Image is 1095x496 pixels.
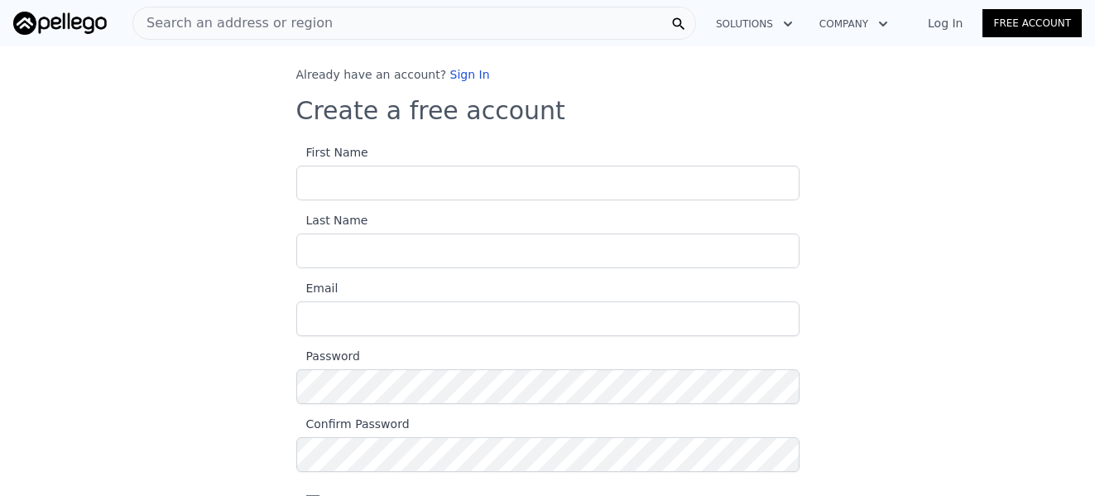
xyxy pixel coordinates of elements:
span: Password [296,349,360,363]
span: Confirm Password [296,417,410,431]
div: Already have an account? [296,66,800,83]
a: Free Account [982,9,1082,37]
button: Company [806,9,901,39]
input: Email [296,301,800,336]
a: Sign In [450,68,490,81]
button: Solutions [703,9,806,39]
span: First Name [296,146,368,159]
a: Log In [908,15,982,31]
input: Last Name [296,234,800,268]
input: Confirm Password [296,437,800,472]
h3: Create a free account [296,96,800,126]
span: Email [296,282,339,295]
span: Last Name [296,214,368,227]
input: First Name [296,166,800,200]
input: Password [296,369,800,404]
span: Search an address or region [133,13,333,33]
img: Pellego [13,12,107,35]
